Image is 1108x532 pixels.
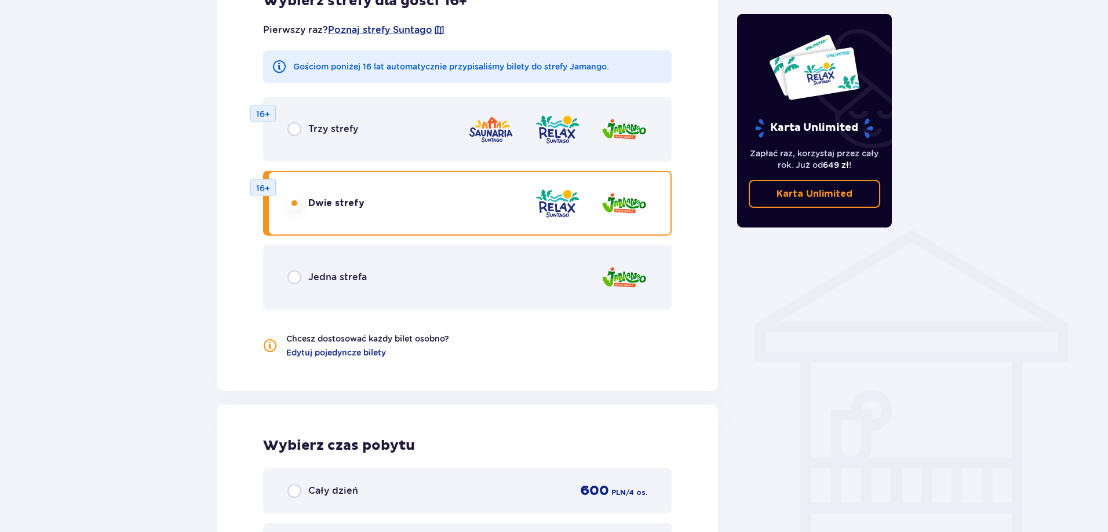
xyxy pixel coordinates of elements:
[263,24,445,36] p: Pierwszy raz?
[308,271,367,284] span: Jedna strefa
[468,113,514,146] img: Saunaria
[286,333,449,344] p: Chcesz dostosować każdy bilet osobno?
[749,148,881,171] p: Zapłać raz, korzystaj przez cały rok. Już od !
[749,180,881,208] a: Karta Unlimited
[777,188,852,200] p: Karta Unlimited
[328,24,432,36] a: Poznaj strefy Suntago
[308,123,358,135] span: Trzy strefy
[823,160,849,170] span: 649 zł
[580,482,609,500] span: 600
[263,437,672,454] h2: Wybierz czas pobytu
[293,61,609,72] p: Gościom poniżej 16 lat automatycznie przypisaliśmy bilety do strefy Jamango.
[308,197,365,210] span: Dwie strefy
[611,487,626,498] span: PLN
[768,34,861,101] img: Dwie karty całoroczne do Suntago z napisem 'UNLIMITED RELAX', na białym tle z tropikalnymi liśćmi...
[256,182,270,194] p: 16+
[256,108,270,120] p: 16+
[534,187,581,220] img: Relax
[308,485,358,497] span: Cały dzień
[601,113,647,146] img: Jamango
[601,187,647,220] img: Jamango
[534,113,581,146] img: Relax
[286,347,386,358] a: Edytuj pojedyncze bilety
[601,261,647,294] img: Jamango
[626,487,647,498] span: / 4 os.
[754,118,874,138] p: Karta Unlimited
